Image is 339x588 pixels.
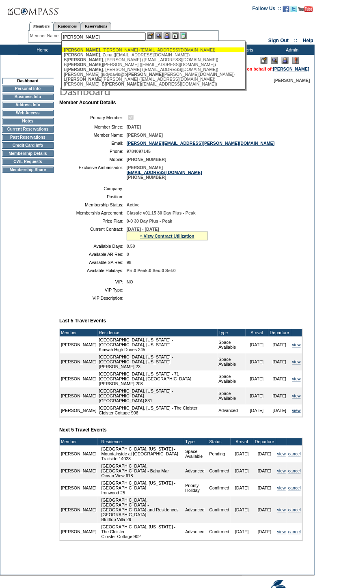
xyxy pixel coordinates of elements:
td: [GEOGRAPHIC_DATA], [US_STATE] - [GEOGRAPHIC_DATA], [US_STATE] [PERSON_NAME] 23 [98,354,218,371]
div: , Zena ([EMAIL_ADDRESS][DOMAIN_NAME]) [64,52,242,57]
div: L [PERSON_NAME] ([EMAIL_ADDRESS][DOMAIN_NAME]) [64,77,242,82]
td: Residence [100,438,184,446]
td: [DATE] [268,405,291,417]
a: » View Contract Utilization [140,234,194,238]
img: View Mode [271,57,278,64]
a: Subscribe to our YouTube Channel [298,8,313,13]
td: [PERSON_NAME] [60,524,98,541]
td: Available AR Res: [63,252,123,257]
td: Web Access [2,110,54,116]
a: view [277,452,286,457]
span: 98 [127,260,132,265]
td: [PERSON_NAME] [60,337,98,354]
span: [PERSON_NAME] [105,82,141,86]
img: View [155,32,162,39]
span: Classic v01.15 30 Day Plus - Peak [127,210,196,215]
td: [DATE] [253,497,276,524]
td: [GEOGRAPHIC_DATA], [US_STATE] - [GEOGRAPHIC_DATA], [US_STATE] Kiawah High Dunes 245 [98,337,218,354]
td: Available Days: [63,244,123,249]
td: [DATE] [253,480,276,497]
td: Exclusive Ambassador: [63,165,123,180]
a: Sign Out [268,38,289,43]
td: Confirmed [208,524,231,541]
td: Primary Member: [63,114,123,121]
td: Phone: [63,149,123,154]
td: Space Available [218,354,246,371]
a: view [292,408,301,413]
td: Membership Share [2,167,54,173]
td: Membership Status: [63,202,123,207]
img: Impersonate [164,32,171,39]
td: Residence [98,329,218,337]
div: Member Name: [30,32,61,39]
a: cancel [288,486,301,491]
td: Credit Card Info [2,142,54,149]
td: [DATE] [246,371,268,388]
td: [DATE] [253,446,276,463]
a: [PERSON_NAME][EMAIL_ADDRESS][PERSON_NAME][DOMAIN_NAME] [127,141,275,146]
td: Type [184,438,208,446]
td: [PERSON_NAME] [60,371,98,388]
span: [PERSON_NAME] [274,78,310,83]
span: [PERSON_NAME] [127,133,163,137]
td: Admin [268,45,315,55]
span: [PERSON_NAME] [PHONE_NUMBER] [127,165,202,180]
td: Follow Us :: [253,5,281,15]
span: [PERSON_NAME] [66,77,102,82]
td: Advanced [184,497,208,524]
td: [DATE] [253,463,276,480]
b: Next 5 Travel Events [59,427,107,433]
td: [PERSON_NAME] [60,480,98,497]
td: [GEOGRAPHIC_DATA], [US_STATE] - The Cloister Cloister Cottage 902 [100,524,184,541]
td: [DATE] [268,371,291,388]
td: [PERSON_NAME] [60,497,98,524]
td: [PERSON_NAME] [60,354,98,371]
a: cancel [288,469,301,474]
span: [PERSON_NAME] [67,57,103,62]
td: Space Available [184,446,208,463]
td: Confirmed [208,480,231,497]
span: 0 [127,252,129,257]
td: VIP: [63,279,123,284]
div: , [PERSON_NAME] ([EMAIL_ADDRESS][DOMAIN_NAME]) [64,47,242,52]
td: Pending [208,446,231,463]
b: Member Account Details [59,100,116,105]
img: Edit Mode [261,57,268,64]
td: Notes [2,118,54,124]
td: Current Reservations [2,126,54,133]
span: NO [127,279,133,284]
a: view [277,530,286,534]
td: Available Holidays: [63,268,123,273]
td: Past Reservations [2,134,54,141]
span: [PERSON_NAME] [64,47,100,52]
td: Member Name: [63,133,123,137]
td: [GEOGRAPHIC_DATA], [GEOGRAPHIC_DATA] - [GEOGRAPHIC_DATA] and Residences [GEOGRAPHIC_DATA] Bluffto... [100,497,184,524]
td: Arrival [246,329,268,337]
span: [PERSON_NAME] [67,67,103,72]
td: Business Info [2,94,54,100]
td: [PERSON_NAME] [60,405,98,417]
td: Status [208,438,231,446]
img: b_edit.gif [147,32,154,39]
div: [PERSON_NAME] (judydavis@b [PERSON_NAME][DOMAIN_NAME]) [64,72,242,77]
td: CWL Requests [2,159,54,165]
td: [GEOGRAPHIC_DATA], [US_STATE] - The Cloister Cloister Cottage 906 [98,405,218,417]
td: [PERSON_NAME] [60,446,98,463]
div: B , [PERSON_NAME] ([EMAIL_ADDRESS][DOMAIN_NAME]) [64,57,242,62]
img: Log Concern/Member Elevation [292,57,299,64]
a: view [292,394,301,399]
a: Become our fan on Facebook [283,8,289,13]
td: [DATE] [231,463,253,480]
a: cancel [288,452,301,457]
td: VIP Description: [63,296,123,300]
a: view [277,469,286,474]
td: [DATE] [231,497,253,524]
td: [GEOGRAPHIC_DATA], [US_STATE] - 71 [GEOGRAPHIC_DATA], [GEOGRAPHIC_DATA] [PERSON_NAME] 203 [98,371,218,388]
span: 0-0 30 Day Plus - Peak [127,219,173,223]
td: [PERSON_NAME] [60,388,98,405]
a: cancel [288,530,301,534]
a: view [292,343,301,348]
a: [EMAIL_ADDRESS][DOMAIN_NAME] [127,170,202,175]
td: Confirmed [208,463,231,480]
td: Company: [63,186,123,191]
